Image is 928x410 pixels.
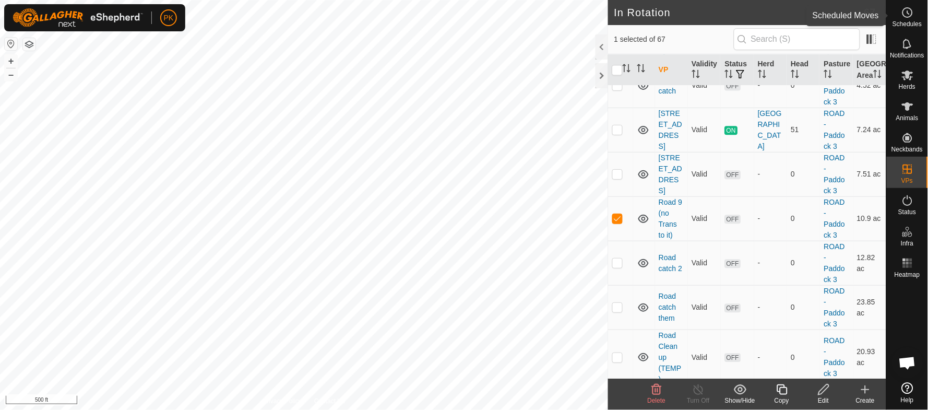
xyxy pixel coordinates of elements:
th: Pasture [820,54,853,86]
span: PK [164,13,174,24]
span: Infra [901,240,913,247]
p-sorticon: Activate to sort [637,65,646,74]
h2: In Rotation [614,6,864,19]
div: Turn Off [677,396,719,405]
p-sorticon: Activate to sort [791,71,800,79]
button: Map Layers [23,38,35,51]
th: [GEOGRAPHIC_DATA] Area [853,54,886,86]
span: OFF [725,303,741,312]
a: Road catch 2 [659,253,683,273]
p-sorticon: Activate to sort [758,71,767,79]
a: ROAD - Paddock 3 [824,109,845,150]
span: 1 selected of 67 [614,34,734,45]
span: Animals [896,115,919,121]
td: 23.85 ac [853,285,886,330]
div: Create [844,396,886,405]
div: Edit [803,396,844,405]
a: ROAD - Paddock 3 [824,287,845,328]
a: Privacy Policy [263,396,302,406]
td: 0 [787,63,820,108]
td: Valid [688,241,721,285]
a: Road catch them [659,292,676,322]
button: Reset Map [5,38,17,50]
td: 0 [787,241,820,285]
span: Notifications [890,52,924,58]
th: Validity [688,54,721,86]
a: ROAD - Paddock 3 [824,198,845,239]
input: Search (S) [734,28,860,50]
a: Help [887,378,928,407]
td: 0 [787,285,820,330]
a: Road 9 (no Trans to it) [659,198,683,239]
span: Neckbands [891,146,923,153]
span: Herds [899,84,915,90]
td: Valid [688,285,721,330]
a: ROAD - Paddock 3 [824,65,845,106]
td: 0 [787,196,820,241]
div: [GEOGRAPHIC_DATA] [758,108,783,152]
span: Heatmap [895,272,920,278]
td: Valid [688,152,721,196]
th: VP [655,54,688,86]
div: Copy [761,396,803,405]
span: Status [898,209,916,215]
span: Delete [648,397,666,404]
td: Valid [688,330,721,385]
button: + [5,55,17,67]
a: Road 6 catch [659,76,683,95]
a: ROAD - Paddock 3 [824,154,845,195]
td: 7.51 ac [853,152,886,196]
span: OFF [725,81,741,90]
th: Herd [754,54,787,86]
span: OFF [725,170,741,179]
span: Help [901,397,914,403]
div: - [758,257,783,268]
td: 0 [787,152,820,196]
p-sorticon: Activate to sort [623,65,631,74]
div: - [758,80,783,91]
span: ON [725,126,737,135]
th: Head [787,54,820,86]
p-sorticon: Activate to sort [874,71,882,79]
span: OFF [725,215,741,224]
td: 12.82 ac [853,241,886,285]
td: 4.52 ac [853,63,886,108]
p-sorticon: Activate to sort [692,71,700,79]
div: Open chat [892,347,923,379]
td: 7.24 ac [853,108,886,152]
span: OFF [725,353,741,362]
span: OFF [725,259,741,268]
div: - [758,302,783,313]
td: 10.9 ac [853,196,886,241]
td: 51 [787,108,820,152]
td: Valid [688,196,721,241]
div: - [758,169,783,180]
a: Road Clean up (TEMP) [659,331,682,383]
a: Contact Us [314,396,345,406]
div: - [758,213,783,224]
img: Gallagher Logo [13,8,143,27]
button: – [5,68,17,81]
a: [STREET_ADDRESS] [659,109,683,150]
div: Show/Hide [719,396,761,405]
p-sorticon: Activate to sort [725,71,733,79]
span: 67 [864,5,876,20]
p-sorticon: Activate to sort [824,71,832,79]
div: - [758,352,783,363]
a: ROAD - Paddock 3 [824,336,845,378]
th: Status [721,54,754,86]
span: VPs [901,178,913,184]
td: 20.93 ac [853,330,886,385]
td: 0 [787,330,820,385]
td: Valid [688,108,721,152]
td: Valid [688,63,721,108]
span: Schedules [893,21,922,27]
a: [STREET_ADDRESS] [659,154,683,195]
a: ROAD - Paddock 3 [824,242,845,284]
